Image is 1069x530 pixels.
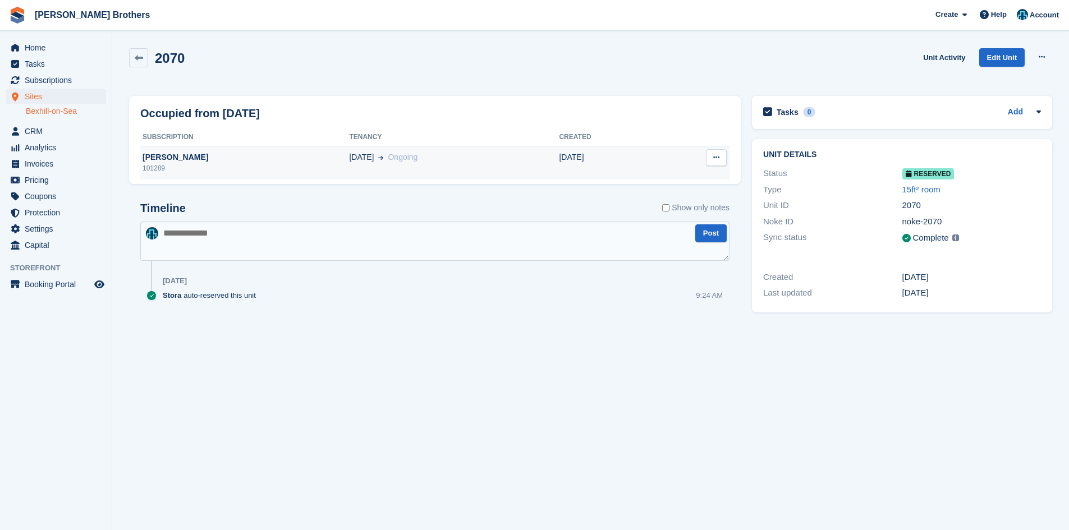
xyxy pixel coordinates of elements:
[902,185,940,194] a: 15ft² room
[10,262,112,274] span: Storefront
[979,48,1025,67] a: Edit Unit
[763,199,902,212] div: Unit ID
[763,231,902,245] div: Sync status
[777,107,799,117] h2: Tasks
[349,128,559,146] th: Tenancy
[6,221,106,237] a: menu
[902,215,1041,228] div: noke-2070
[6,205,106,220] a: menu
[902,199,1041,212] div: 2070
[146,227,158,239] img: Helen Eldridge
[803,107,816,117] div: 0
[25,123,92,139] span: CRM
[695,224,727,243] button: Post
[662,202,669,214] input: Show only notes
[155,50,185,66] h2: 2070
[93,278,106,291] a: Preview store
[696,290,723,301] div: 9:24 AM
[1017,9,1028,20] img: Helen Eldridge
[991,9,1007,20] span: Help
[6,156,106,172] a: menu
[25,156,92,172] span: Invoices
[25,72,92,88] span: Subscriptions
[25,140,92,155] span: Analytics
[763,215,902,228] div: Nokē ID
[6,237,106,253] a: menu
[1008,106,1023,119] a: Add
[140,163,349,173] div: 101289
[25,89,92,104] span: Sites
[25,276,92,292] span: Booking Portal
[1030,10,1059,21] span: Account
[6,72,106,88] a: menu
[25,40,92,56] span: Home
[349,151,374,163] span: [DATE]
[9,7,26,24] img: stora-icon-8386f47178a22dfd0bd8f6a31ec36ba5ce8667c1dd55bd0f319d3a0aa187defe.svg
[763,167,902,180] div: Status
[6,56,106,72] a: menu
[559,146,657,179] td: [DATE]
[25,56,92,72] span: Tasks
[902,287,1041,299] div: [DATE]
[140,151,349,163] div: [PERSON_NAME]
[6,140,106,155] a: menu
[25,188,92,204] span: Coupons
[763,183,902,196] div: Type
[913,232,949,245] div: Complete
[25,205,92,220] span: Protection
[30,6,154,24] a: [PERSON_NAME] Brothers
[26,106,106,117] a: Bexhill-on-Sea
[6,40,106,56] a: menu
[163,276,187,285] div: [DATE]
[763,271,902,284] div: Created
[763,150,1041,159] h2: Unit details
[6,276,106,292] a: menu
[902,168,955,179] span: Reserved
[140,105,260,122] h2: Occupied from [DATE]
[952,234,959,241] img: icon-info-grey-7440780725fd019a000dd9b08b2336e03edf1995a4989e88bcd33f0948082b44.svg
[763,287,902,299] div: Last updated
[140,202,186,215] h2: Timeline
[388,153,417,162] span: Ongoing
[662,202,730,214] label: Show only notes
[6,123,106,139] a: menu
[163,290,261,301] div: auto-reserved this unit
[25,172,92,188] span: Pricing
[25,237,92,253] span: Capital
[919,48,970,67] a: Unit Activity
[140,128,349,146] th: Subscription
[6,188,106,204] a: menu
[559,128,657,146] th: Created
[6,172,106,188] a: menu
[163,290,181,301] span: Stora
[902,271,1041,284] div: [DATE]
[6,89,106,104] a: menu
[935,9,958,20] span: Create
[25,221,92,237] span: Settings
